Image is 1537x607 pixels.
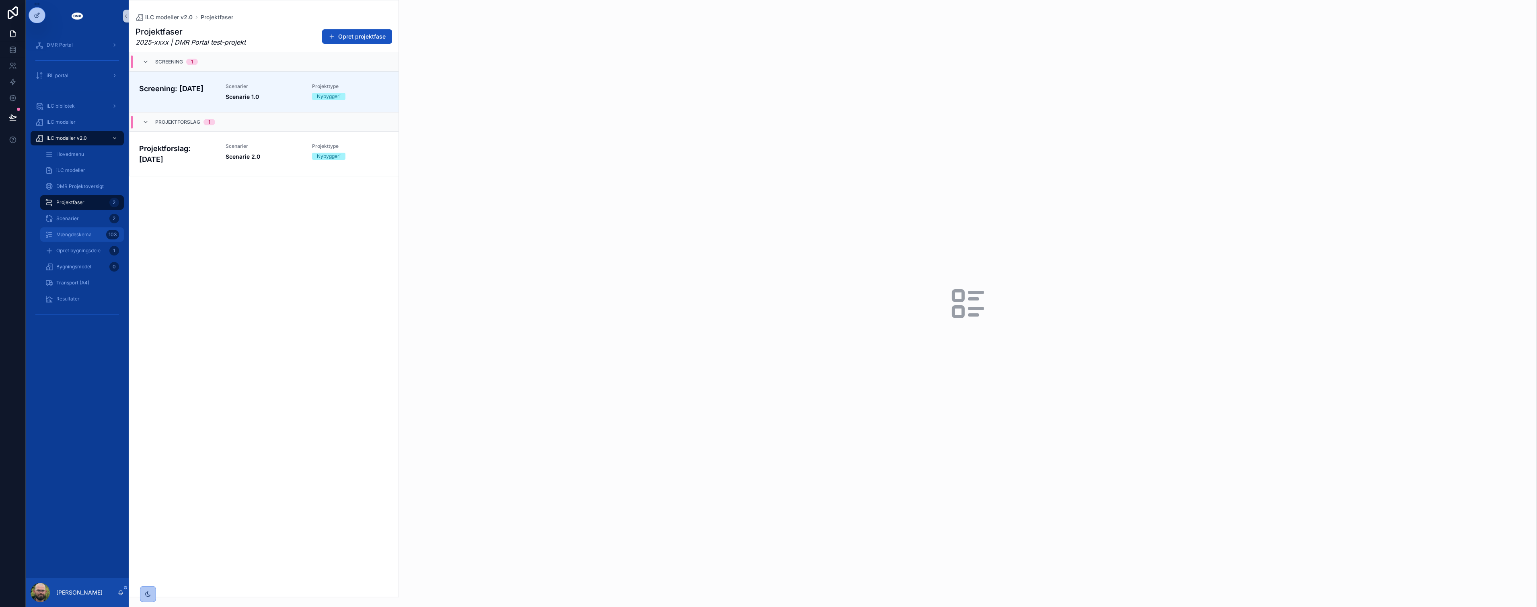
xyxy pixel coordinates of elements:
[317,93,341,100] div: Nybyggeri
[47,135,87,141] span: iLC modeller v2.0
[312,143,389,149] span: Projekttype
[155,59,183,65] span: Screening
[40,163,124,178] a: iLC modeller
[31,68,124,83] a: iBL portal
[56,167,85,174] span: iLC modeller
[40,211,124,226] a: Scenarier2
[129,131,399,176] a: Projektforslag: [DATE]ScenarierScenarie 2.0ProjekttypeNybyggeri
[136,26,246,37] h1: Projektfaser
[106,230,119,239] div: 103
[109,198,119,207] div: 2
[31,99,124,113] a: iLC bibliotek
[139,83,216,94] h4: Screening: [DATE]
[40,147,124,161] a: Hovedmenu
[109,246,119,255] div: 1
[226,143,302,149] span: Scenarier
[226,153,260,160] strong: Scenarie 2.0
[40,260,124,274] a: Bygningsmodel0
[56,151,84,157] span: Hovedmenu
[109,262,119,272] div: 0
[47,103,75,109] span: iLC bibliotek
[136,37,246,47] em: 2025-xxxx | DMR Portal test-projekt
[40,292,124,306] a: Resultater
[31,115,124,129] a: iLC modeller
[317,153,341,160] div: Nybyggeri
[145,13,193,21] span: iLC modeller v2.0
[129,72,399,112] a: Screening: [DATE]ScenarierScenarie 1.0ProjekttypeNybyggeri
[47,72,68,79] span: iBL portal
[40,227,124,242] a: Mængdeskema103
[312,83,389,90] span: Projekttype
[56,231,92,238] span: Mængdeskema
[201,13,233,21] a: Projektfaser
[109,214,119,223] div: 2
[322,29,392,44] button: Opret projektfase
[40,243,124,258] a: Opret bygningsdele1
[40,195,124,210] a: Projektfaser2
[56,215,79,222] span: Scenarier
[40,276,124,290] a: Transport (A4)
[191,59,193,65] div: 1
[31,131,124,145] a: iLC modeller v2.0
[136,13,193,21] a: iLC modeller v2.0
[56,199,84,206] span: Projektfaser
[56,264,91,270] span: Bygningsmodel
[56,247,101,254] span: Opret bygningsdele
[47,42,73,48] span: DMR Portal
[155,119,200,125] span: Projektforslag
[56,280,89,286] span: Transport (A4)
[226,93,259,100] strong: Scenarie 1.0
[226,83,302,90] span: Scenarier
[26,32,129,331] div: scrollable content
[56,296,80,302] span: Resultater
[139,143,216,165] h4: Projektforslag: [DATE]
[47,119,76,125] span: iLC modeller
[56,183,104,190] span: DMR Projektoversigt
[208,119,210,125] div: 1
[40,179,124,194] a: DMR Projektoversigt
[56,589,103,597] p: [PERSON_NAME]
[71,10,84,22] img: App logo
[31,38,124,52] a: DMR Portal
